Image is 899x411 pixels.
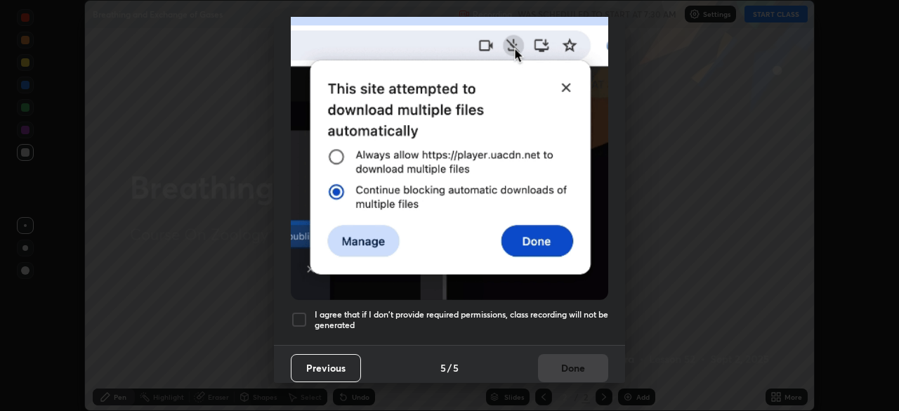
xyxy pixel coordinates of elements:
h4: 5 [440,360,446,375]
h4: / [447,360,452,375]
button: Previous [291,354,361,382]
h5: I agree that if I don't provide required permissions, class recording will not be generated [315,309,608,331]
h4: 5 [453,360,459,375]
